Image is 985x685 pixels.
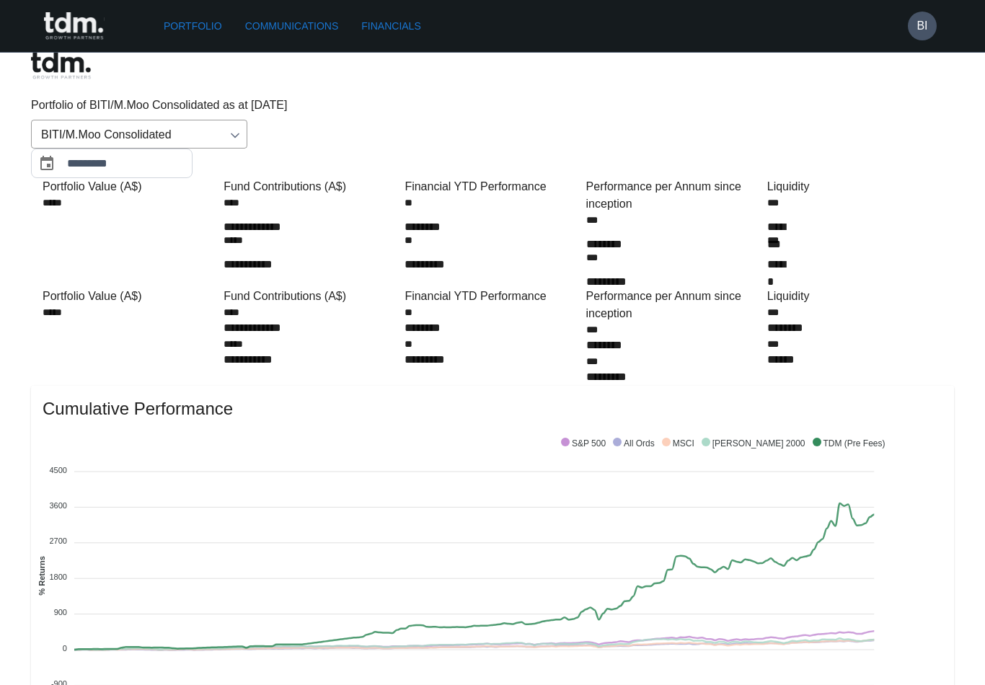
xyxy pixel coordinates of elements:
div: Fund Contributions (A$) [224,178,399,195]
div: Financial YTD Performance [405,178,580,195]
div: Liquidity [767,288,942,305]
tspan: 1800 [50,573,67,581]
span: S&P 500 [561,438,606,448]
div: Performance per Annum since inception [586,178,761,213]
a: Communications [239,13,345,40]
div: Portfolio Value (A$) [43,178,218,195]
p: Portfolio of BITI/M.Moo Consolidated as at [DATE] [31,97,954,114]
div: BITI/M.Moo Consolidated [31,120,247,149]
div: Financial YTD Performance [405,288,580,305]
tspan: 4500 [50,466,67,474]
button: BI [908,12,937,40]
div: Portfolio Value (A$) [43,288,218,305]
span: TDM (Pre Fees) [813,438,885,448]
text: % Returns [37,556,46,595]
tspan: 0 [63,644,67,653]
button: Choose date, selected date is Jul 31, 2025 [32,149,61,178]
tspan: 900 [54,608,67,616]
div: Liquidity [767,178,942,195]
h6: BI [916,17,927,35]
a: Financials [355,13,426,40]
a: Portfolio [158,13,228,40]
div: Performance per Annum since inception [586,288,761,322]
tspan: 3600 [50,501,67,510]
span: All Ords [613,438,655,448]
span: Cumulative Performance [43,397,942,420]
tspan: 2700 [50,536,67,545]
div: Fund Contributions (A$) [224,288,399,305]
span: MSCI [662,438,694,448]
span: [PERSON_NAME] 2000 [702,438,805,448]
